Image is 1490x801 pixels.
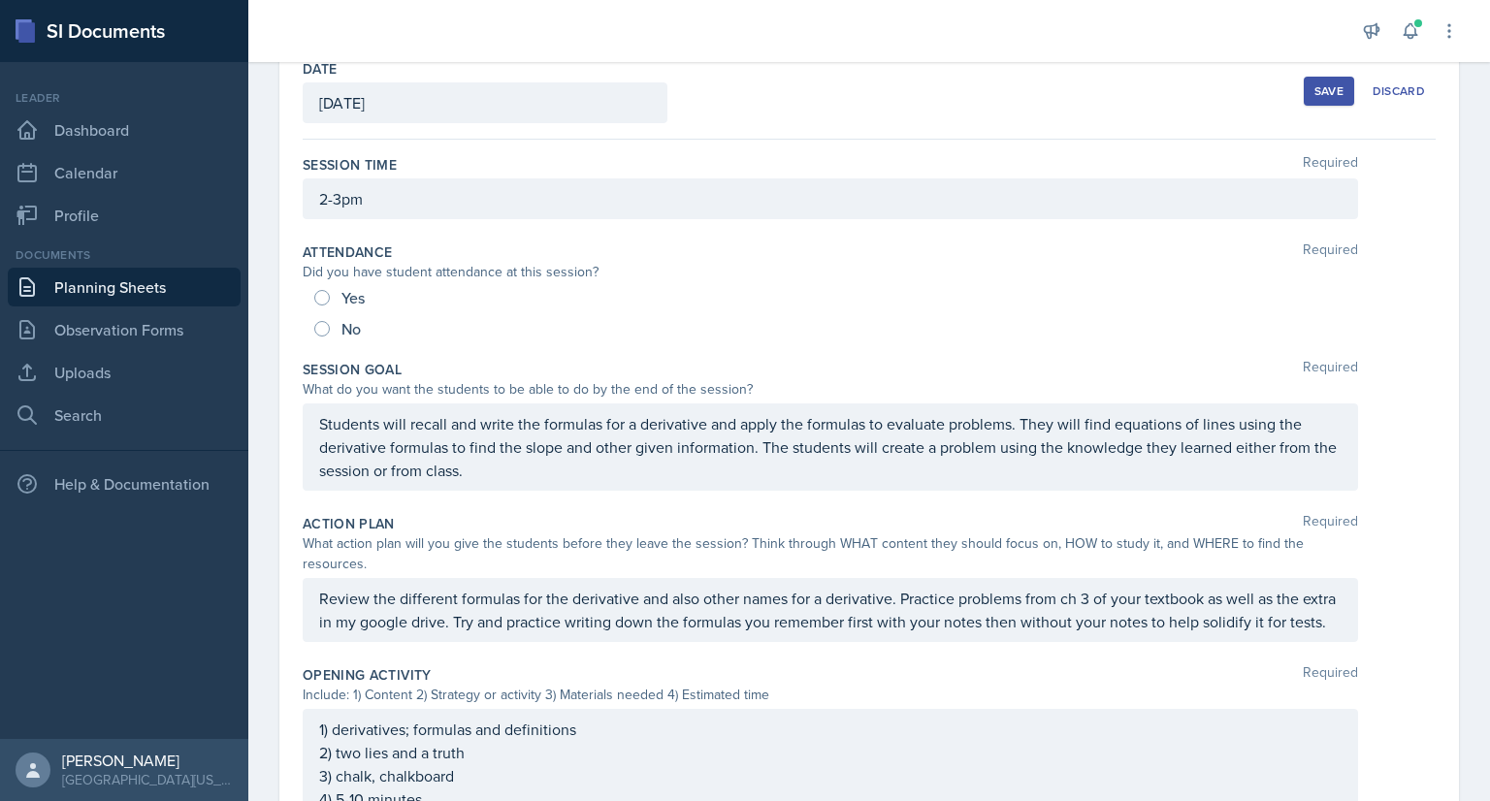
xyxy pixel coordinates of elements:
[1373,83,1425,99] div: Discard
[303,533,1358,574] div: What action plan will you give the students before they leave the session? Think through WHAT con...
[303,379,1358,400] div: What do you want the students to be able to do by the end of the session?
[1303,360,1358,379] span: Required
[8,111,241,149] a: Dashboard
[319,764,1342,787] p: 3) chalk, chalkboard
[62,751,233,770] div: [PERSON_NAME]
[62,770,233,789] div: [GEOGRAPHIC_DATA][US_STATE] in [GEOGRAPHIC_DATA]
[1303,242,1358,262] span: Required
[303,665,432,685] label: Opening Activity
[8,196,241,235] a: Profile
[1314,83,1344,99] div: Save
[8,268,241,306] a: Planning Sheets
[1303,665,1358,685] span: Required
[303,685,1358,705] div: Include: 1) Content 2) Strategy or activity 3) Materials needed 4) Estimated time
[303,59,337,79] label: Date
[8,353,241,392] a: Uploads
[303,155,397,175] label: Session Time
[319,187,1342,210] p: 2-3pm
[319,741,1342,764] p: 2) two lies and a truth
[319,587,1342,633] p: Review the different formulas for the derivative and also other names for a derivative. Practice ...
[8,89,241,107] div: Leader
[341,288,365,307] span: Yes
[303,360,402,379] label: Session Goal
[8,310,241,349] a: Observation Forms
[1362,77,1436,106] button: Discard
[8,396,241,434] a: Search
[8,465,241,503] div: Help & Documentation
[319,412,1342,482] p: Students will recall and write the formulas for a derivative and apply the formulas to evaluate p...
[1304,77,1354,106] button: Save
[341,319,361,338] span: No
[1303,155,1358,175] span: Required
[1303,514,1358,533] span: Required
[8,153,241,192] a: Calendar
[303,514,395,533] label: Action Plan
[8,246,241,264] div: Documents
[303,262,1358,282] div: Did you have student attendance at this session?
[303,242,393,262] label: Attendance
[319,718,1342,741] p: 1) derivatives; formulas and definitions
